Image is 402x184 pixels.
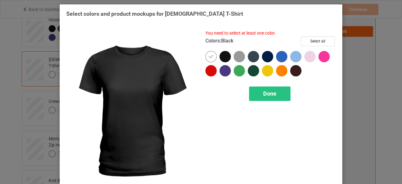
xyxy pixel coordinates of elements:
span: Done [263,90,276,97]
span: You need to select at least one color. [205,31,276,36]
button: Select all [301,36,335,46]
span: Select colors and product mockups for [DEMOGRAPHIC_DATA] T-Shirt [66,10,243,17]
span: Colors [205,38,220,44]
span: Black [221,38,233,44]
h4: : [205,38,233,44]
